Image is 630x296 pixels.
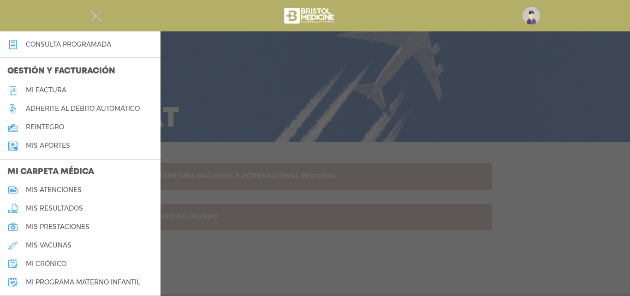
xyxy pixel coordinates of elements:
[283,5,338,27] img: bristol-medicine-blanco.png
[523,7,540,24] img: profile-placeholder.svg
[26,223,89,231] h5: mis prestaciones
[26,142,70,150] h5: Mis aportes
[26,86,66,94] h5: Mi factura
[26,123,64,131] h5: reintegro
[26,105,140,113] h5: Adherite al débito automático
[90,10,101,22] img: Cober_menu-close-white.svg
[26,205,83,212] h5: mis resultados
[26,242,71,249] h5: mis vacunas
[26,278,140,286] h5: mi programa materno infantil
[26,41,111,48] h5: consulta programada
[26,186,82,194] h5: mis atenciones
[26,260,66,268] h5: mi crónico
